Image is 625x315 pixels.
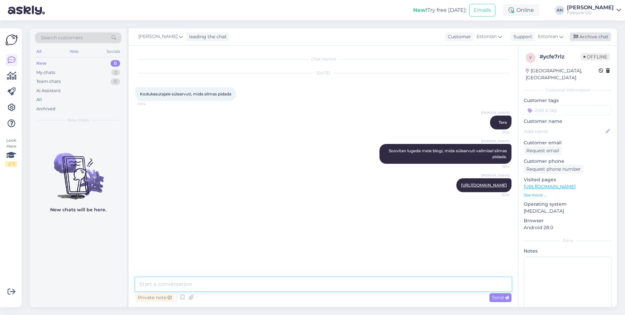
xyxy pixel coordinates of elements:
[461,183,507,188] a: [URL][DOMAIN_NAME]
[36,96,42,103] div: All
[581,53,610,60] span: Offline
[524,192,612,198] p: See more ...
[567,10,614,16] div: Fleksont OÜ
[524,184,576,190] a: [URL][DOMAIN_NAME]
[567,5,621,16] a: [PERSON_NAME]Fleksont OÜ
[445,33,471,40] div: Customer
[524,158,612,165] p: Customer phone
[511,33,532,40] div: Support
[5,137,17,167] div: Look Here
[50,206,106,213] p: New chats will be here.
[524,201,612,208] p: Operating system
[526,67,599,81] div: [GEOGRAPHIC_DATA], [GEOGRAPHIC_DATA]
[524,248,612,255] p: Notes
[137,101,162,106] span: 13:54
[524,105,612,115] input: Add a tag
[5,34,18,46] img: Askly Logo
[68,47,80,56] div: Web
[186,33,227,40] div: leading the chat
[524,176,612,183] p: Visited pages
[524,128,604,135] input: Add name
[524,208,612,215] p: [MEDICAL_DATA]
[503,4,539,16] div: Online
[36,60,47,67] div: New
[135,70,511,76] div: [DATE]
[135,56,511,62] div: Chat started
[524,97,612,104] p: Customer tags
[540,53,581,61] div: # ycfe7rlz
[492,295,509,300] span: Send
[555,6,564,15] div: AN
[36,69,55,76] div: My chats
[485,130,510,135] span: 15:14
[36,87,61,94] div: AI Assistant
[68,117,89,123] span: New chats
[36,78,61,85] div: Team chats
[481,110,510,115] span: [PERSON_NAME]
[524,238,612,244] div: Extra
[41,34,83,41] span: Search customers
[485,192,510,197] span: 15:14
[485,164,510,169] span: 15:14
[481,139,510,144] span: [PERSON_NAME]
[105,47,121,56] div: Socials
[524,118,612,125] p: Customer name
[135,293,174,302] div: Private note
[570,32,611,41] div: Archive chat
[469,4,495,17] button: Emails
[413,7,427,13] b: New!
[140,91,231,96] span: Kodukasutajale sülearvuti, mida silmas pidada
[30,141,127,200] img: No chats
[538,33,558,40] span: Estonian
[111,78,120,85] div: 0
[389,148,508,159] span: Soovitan lugeda meie blogi, mida sülearvuti valimisel silmas pidada.
[524,146,562,155] div: Request email
[477,33,497,40] span: Estonian
[524,217,612,224] p: Browser
[481,173,510,178] span: [PERSON_NAME]
[524,87,612,93] div: Customer information
[524,139,612,146] p: Customer email
[499,120,507,125] span: Tere
[567,5,614,10] div: [PERSON_NAME]
[5,161,17,167] div: 2 / 3
[524,165,583,174] div: Request phone number
[111,69,120,76] div: 2
[529,55,532,60] span: y
[36,106,55,112] div: Archived
[524,224,612,231] p: Android 28.0
[138,33,178,40] span: [PERSON_NAME]
[35,47,43,56] div: All
[111,60,120,67] div: 0
[413,6,467,14] div: Try free [DATE]:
